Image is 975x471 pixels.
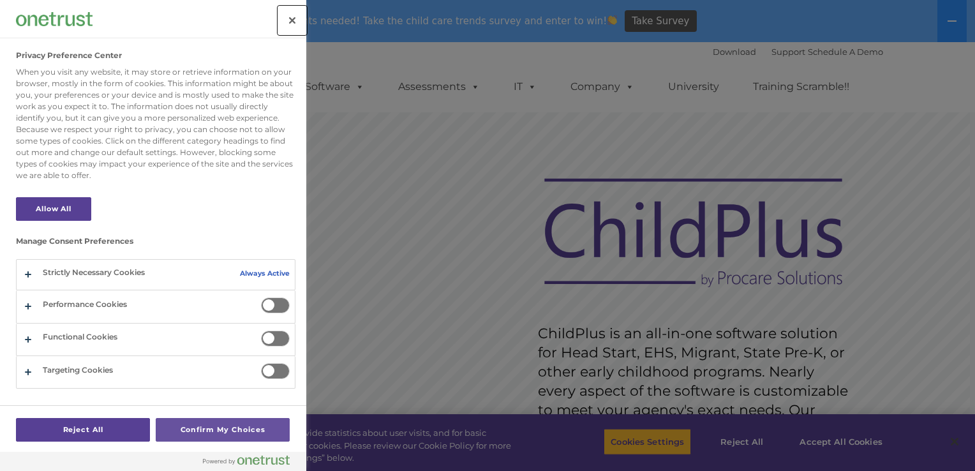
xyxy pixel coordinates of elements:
[278,6,306,34] button: Close
[16,51,122,60] h2: Privacy Preference Center
[16,197,91,221] button: Allow All
[156,418,290,442] button: Confirm My Choices
[16,66,295,181] div: When you visit any website, it may store or retrieve information on your browser, mostly in the f...
[203,455,290,465] img: Powered by OneTrust Opens in a new Tab
[16,237,295,252] h3: Manage Consent Preferences
[203,455,300,471] a: Powered by OneTrust Opens in a new Tab
[16,418,150,442] button: Reject All
[16,12,93,26] img: Company Logo
[16,6,93,32] div: Company Logo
